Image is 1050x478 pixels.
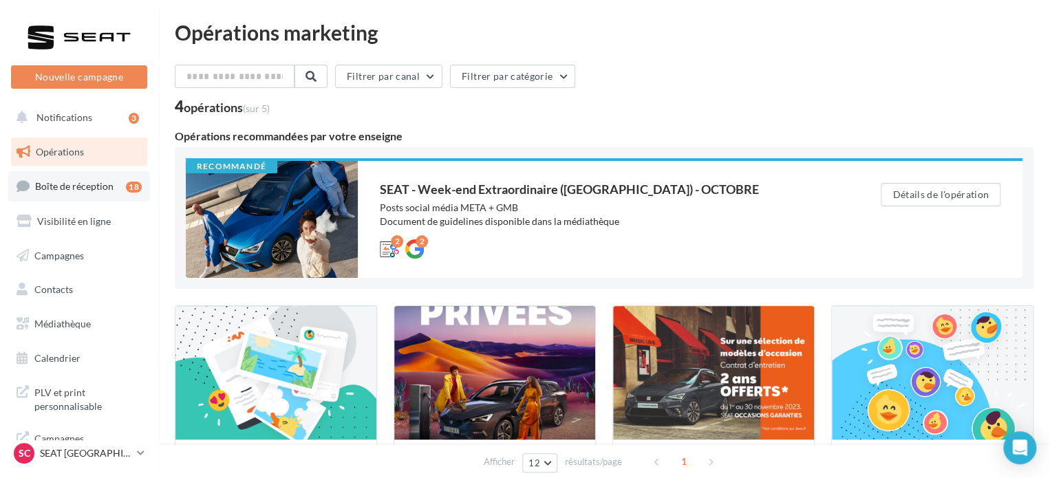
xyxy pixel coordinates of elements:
div: opérations [184,101,270,113]
span: Opérations [36,146,84,157]
div: SEAT - Week-end Extraordinaire ([GEOGRAPHIC_DATA]) - OCTOBRE [380,183,826,195]
span: Visibilité en ligne [37,215,111,227]
span: Médiathèque [34,318,91,329]
button: Nouvelle campagne [11,65,147,89]
button: Notifications 3 [8,103,144,132]
a: PLV et print personnalisable [8,378,150,418]
a: Boîte de réception18 [8,171,150,201]
a: Calendrier [8,344,150,373]
span: PLV et print personnalisable [34,383,142,413]
span: Campagnes DataOnDemand [34,429,142,459]
a: Opérations [8,138,150,166]
span: Campagnes [34,249,84,261]
div: 2 [416,235,428,248]
span: Afficher [484,455,515,468]
span: résultats/page [565,455,622,468]
span: (sur 5) [243,102,270,114]
a: SC SEAT [GEOGRAPHIC_DATA] [11,440,147,466]
p: SEAT [GEOGRAPHIC_DATA] [40,446,131,460]
div: Open Intercom Messenger [1003,431,1036,464]
div: 4 [175,99,270,114]
button: Filtrer par catégorie [450,65,575,88]
a: Contacts [8,275,150,304]
div: Opérations marketing [175,22,1033,43]
span: Boîte de réception [35,180,114,192]
div: 2 [391,235,403,248]
span: Contacts [34,283,73,295]
button: 12 [522,453,557,472]
a: Campagnes [8,241,150,270]
button: Détails de l'opération [881,183,1000,206]
a: Médiathèque [8,309,150,338]
div: Posts social média META + GMB Document de guidelines disponible dans la médiathèque [380,201,826,228]
a: Campagnes DataOnDemand [8,424,150,464]
span: Calendrier [34,352,81,364]
button: Filtrer par canal [335,65,442,88]
div: 18 [126,182,142,193]
div: Opérations recommandées par votre enseigne [175,131,1033,142]
span: 1 [673,450,695,472]
div: Recommandé [186,161,277,173]
div: 3 [129,113,139,124]
a: Visibilité en ligne [8,207,150,236]
span: SC [19,446,30,460]
span: 12 [528,457,540,468]
span: Notifications [36,111,92,123]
